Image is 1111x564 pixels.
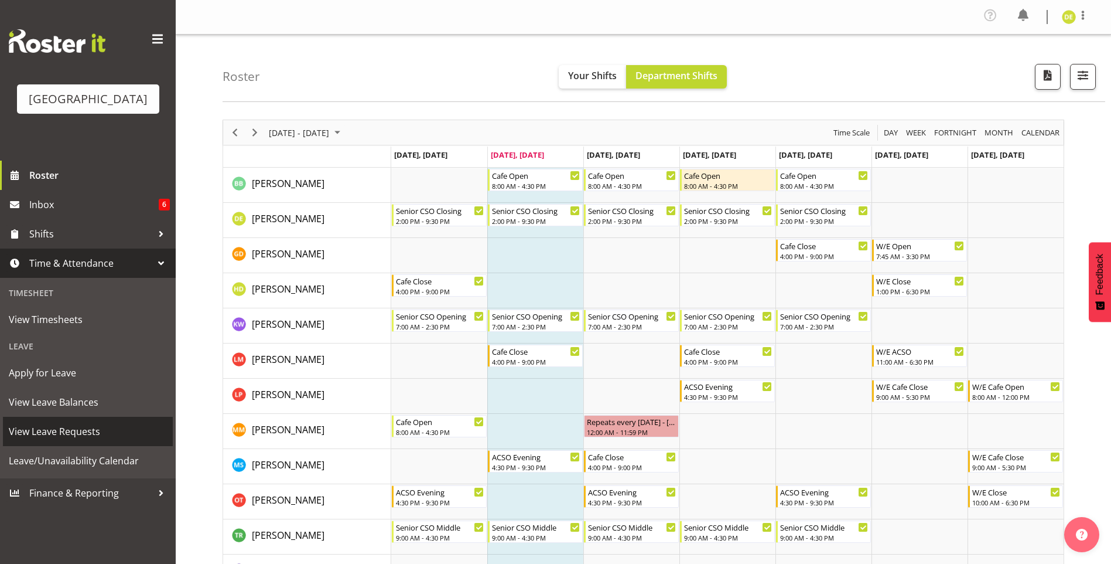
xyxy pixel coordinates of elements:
div: 8:00 AM - 4:30 PM [492,181,580,191]
div: Luca Pudda"s event - ACSO Evening Begin From Thursday, September 11, 2025 at 4:30:00 PM GMT+12:00... [680,380,775,402]
div: 9:00 AM - 4:30 PM [492,533,580,542]
div: W/E Open [876,240,964,252]
div: W/E Cafe Close [972,451,1060,463]
div: 9:00 AM - 5:30 PM [876,392,964,402]
span: [DATE], [DATE] [394,150,447,160]
a: [PERSON_NAME] [252,176,324,191]
div: Tayla Roderick-Turnbull"s event - Senior CSO Middle Begin From Monday, September 8, 2025 at 9:00:... [392,521,487,543]
div: ACSO Evening [492,451,580,463]
div: Senior CSO Closing [396,205,484,216]
a: Leave/Unavailability Calendar [3,446,173,475]
span: Time & Attendance [29,254,152,272]
span: Inbox [29,196,159,213]
div: Bailey Blomfield"s event - Cafe Open Begin From Wednesday, September 10, 2025 at 8:00:00 AM GMT+1... [584,169,679,191]
span: 6 [159,199,170,210]
div: 8:00 AM - 4:30 PM [396,427,484,437]
div: Senior CSO Closing [780,205,868,216]
div: 8:00 AM - 4:30 PM [780,181,868,191]
div: ACSO Evening [588,486,676,498]
span: Apply for Leave [9,364,167,382]
span: [PERSON_NAME] [252,318,324,331]
div: Senior CSO Closing [588,205,676,216]
div: Hana Davis"s event - Cafe Close Begin From Monday, September 8, 2025 at 4:00:00 PM GMT+12:00 Ends... [392,274,487,297]
td: Olivia Thompson resource [223,484,391,519]
div: Cafe Open [492,169,580,181]
td: Maddison Mason-Pine resource [223,414,391,449]
div: Kirsteen Wilson"s event - Senior CSO Opening Begin From Thursday, September 11, 2025 at 7:00:00 A... [680,310,775,332]
div: Cafe Close [684,345,772,357]
a: [PERSON_NAME] [252,388,324,402]
a: [PERSON_NAME] [252,458,324,472]
div: Senior CSO Opening [684,310,772,322]
div: W/E ACSO [876,345,964,357]
span: Day [883,125,899,140]
div: W/E Close [876,275,964,287]
div: 1:00 PM - 6:30 PM [876,287,964,296]
span: Fortnight [933,125,977,140]
div: 2:00 PM - 9:30 PM [684,216,772,226]
div: ACSO Evening [684,380,772,392]
div: 4:30 PM - 9:30 PM [492,463,580,472]
div: Senior CSO Middle [492,521,580,533]
div: [GEOGRAPHIC_DATA] [29,90,148,108]
span: Roster [29,167,170,184]
div: Kirsteen Wilson"s event - Senior CSO Opening Begin From Monday, September 8, 2025 at 7:00:00 AM G... [392,310,487,332]
div: 9:00 AM - 5:30 PM [972,463,1060,472]
span: Finance & Reporting [29,484,152,502]
div: 2:00 PM - 9:30 PM [492,216,580,226]
span: Shifts [29,225,152,243]
td: Bailey Blomfield resource [223,168,391,203]
h4: Roster [223,70,260,83]
div: ACSO Evening [780,486,868,498]
div: 7:00 AM - 2:30 PM [588,322,676,331]
a: [PERSON_NAME] [252,423,324,437]
div: Maddison Schultz"s event - Cafe Close Begin From Wednesday, September 10, 2025 at 4:00:00 PM GMT+... [584,450,679,473]
div: Kirsteen Wilson"s event - Senior CSO Opening Begin From Wednesday, September 10, 2025 at 7:00:00 ... [584,310,679,332]
div: Olivia Thompson"s event - ACSO Evening Begin From Wednesday, September 10, 2025 at 4:30:00 PM GMT... [584,485,679,508]
a: [PERSON_NAME] [252,247,324,261]
div: Donna Euston"s event - Senior CSO Closing Begin From Monday, September 8, 2025 at 2:00:00 PM GMT+... [392,204,487,226]
a: [PERSON_NAME] [252,212,324,226]
span: [PERSON_NAME] [252,388,324,401]
button: Timeline Week [904,125,928,140]
div: Donna Euston"s event - Senior CSO Closing Begin From Wednesday, September 10, 2025 at 2:00:00 PM ... [584,204,679,226]
td: Maddison Schultz resource [223,449,391,484]
div: Next [245,120,265,145]
span: [DATE], [DATE] [491,150,544,160]
div: Maddison Schultz"s event - W/E Cafe Close Begin From Sunday, September 14, 2025 at 9:00:00 AM GMT... [968,450,1063,473]
div: Tayla Roderick-Turnbull"s event - Senior CSO Middle Begin From Friday, September 12, 2025 at 9:00... [776,521,871,543]
span: [DATE], [DATE] [875,150,928,160]
div: Maddison Mason-Pine"s event - Repeats every wednesday - Maddison Mason-Pine Begin From Wednesday,... [584,415,679,437]
a: [PERSON_NAME] [252,352,324,366]
div: 4:30 PM - 9:30 PM [780,498,868,507]
div: 4:00 PM - 9:00 PM [588,463,676,472]
div: Olivia Thompson"s event - W/E Close Begin From Sunday, September 14, 2025 at 10:00:00 AM GMT+12:0... [968,485,1063,508]
div: Laura McDowall"s event - W/E ACSO Begin From Saturday, September 13, 2025 at 11:00:00 AM GMT+12:0... [872,345,967,367]
div: 11:00 AM - 6:30 PM [876,357,964,366]
div: Hana Davis"s event - W/E Close Begin From Saturday, September 13, 2025 at 1:00:00 PM GMT+12:00 En... [872,274,967,297]
div: 2:00 PM - 9:30 PM [588,216,676,226]
div: Greer Dawson"s event - W/E Open Begin From Saturday, September 13, 2025 at 7:45:00 AM GMT+12:00 E... [872,239,967,261]
a: [PERSON_NAME] [252,493,324,507]
button: September 08 - 14, 2025 [267,125,346,140]
a: View Leave Requests [3,417,173,446]
div: Senior CSO Closing [684,205,772,216]
span: Month [983,125,1014,140]
div: Cafe Open [684,169,772,181]
td: Hana Davis resource [223,273,391,308]
button: Download a PDF of the roster according to the set date range. [1035,64,1061,90]
div: 9:00 AM - 4:30 PM [396,533,484,542]
div: 4:00 PM - 9:00 PM [396,287,484,296]
div: Cafe Open [588,169,676,181]
td: Tayla Roderick-Turnbull resource [223,519,391,555]
span: [PERSON_NAME] [252,212,324,225]
div: Senior CSO Middle [684,521,772,533]
div: Cafe Open [780,169,868,181]
span: [PERSON_NAME] [252,529,324,542]
img: Rosterit website logo [9,29,105,53]
a: [PERSON_NAME] [252,317,324,331]
span: [DATE], [DATE] [971,150,1024,160]
a: [PERSON_NAME] [252,282,324,296]
div: 7:00 AM - 2:30 PM [492,322,580,331]
button: Filter Shifts [1070,64,1096,90]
